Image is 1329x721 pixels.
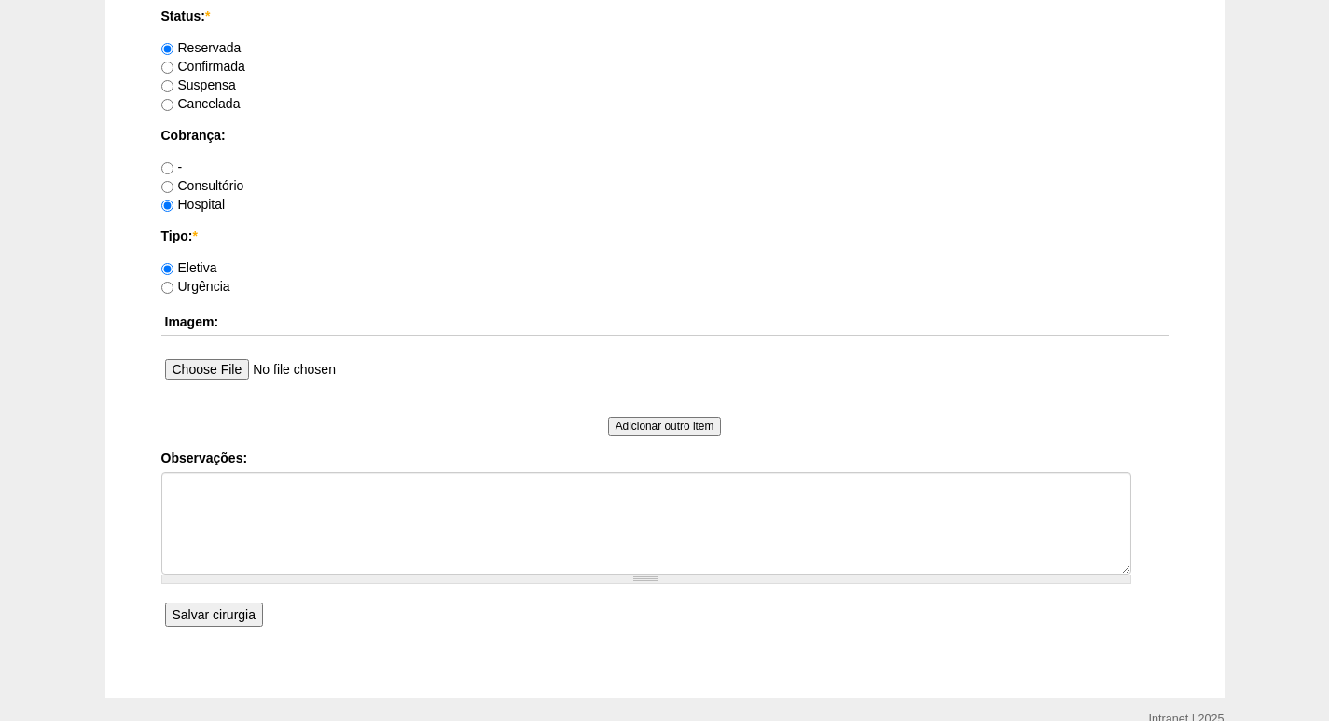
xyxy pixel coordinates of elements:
[165,603,263,627] input: Salvar cirurgia
[161,159,183,174] label: -
[161,162,173,174] input: -
[161,62,173,74] input: Confirmada
[161,227,1169,245] label: Tipo:
[161,279,230,294] label: Urgência
[161,181,173,193] input: Consultório
[161,197,226,212] label: Hospital
[161,43,173,55] input: Reservada
[161,59,245,74] label: Confirmada
[161,99,173,111] input: Cancelada
[161,260,217,275] label: Eletiva
[161,282,173,294] input: Urgência
[192,229,197,243] span: Este campo é obrigatório.
[161,200,173,212] input: Hospital
[161,126,1169,145] label: Cobrança:
[161,40,242,55] label: Reservada
[161,178,244,193] label: Consultório
[205,8,210,23] span: Este campo é obrigatório.
[161,77,236,92] label: Suspensa
[161,96,241,111] label: Cancelada
[161,7,1169,25] label: Status:
[608,417,722,436] input: Adicionar outro item
[161,449,1169,467] label: Observações:
[161,263,173,275] input: Eletiva
[161,309,1169,336] th: Imagem:
[161,80,173,92] input: Suspensa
